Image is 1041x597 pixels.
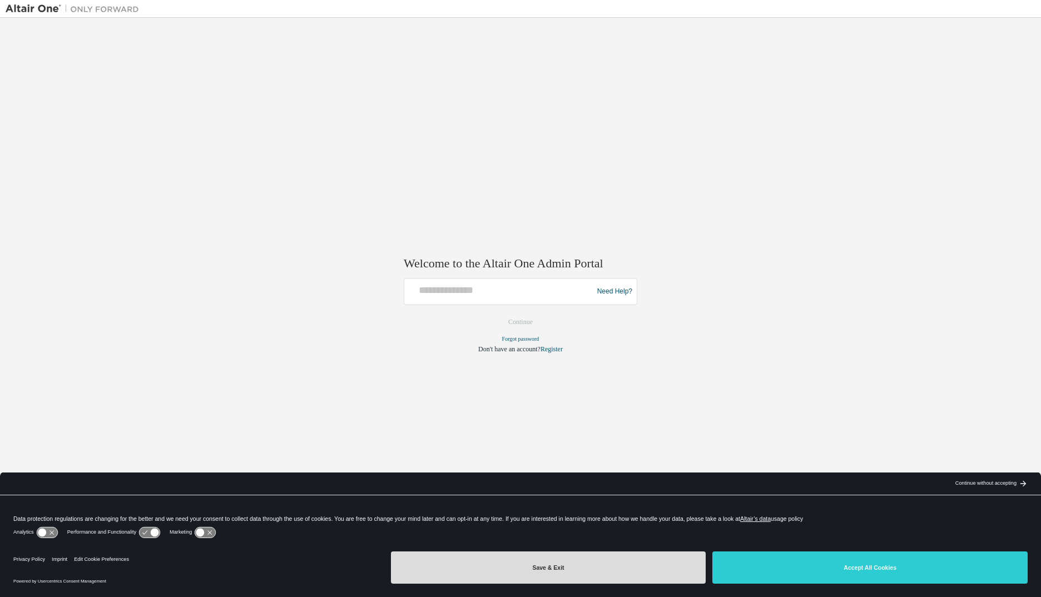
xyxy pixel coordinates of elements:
[6,3,145,14] img: Altair One
[597,291,632,292] a: Need Help?
[502,336,539,342] a: Forgot password
[541,346,563,354] a: Register
[404,256,637,271] h2: Welcome to the Altair One Admin Portal
[478,346,541,354] span: Don't have an account?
